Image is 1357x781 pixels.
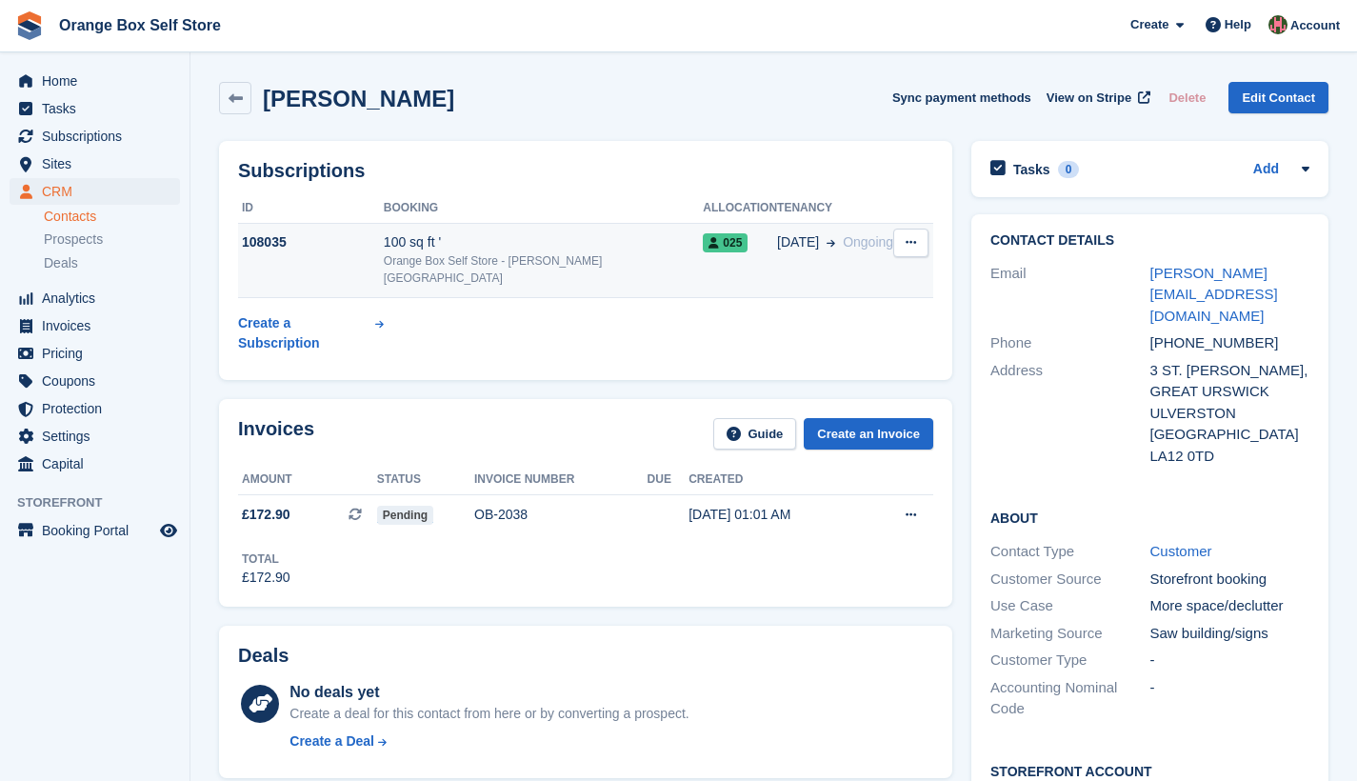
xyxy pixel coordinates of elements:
div: Create a Deal [289,731,374,751]
a: [PERSON_NAME][EMAIL_ADDRESS][DOMAIN_NAME] [1150,265,1278,324]
span: Storefront [17,493,190,512]
a: menu [10,68,180,94]
div: 100 sq ft ' [384,232,703,252]
th: Booking [384,193,703,224]
a: menu [10,423,180,450]
a: menu [10,95,180,122]
span: Account [1290,16,1340,35]
h2: Deals [238,645,289,667]
h2: Contact Details [990,233,1309,249]
span: Prospects [44,230,103,249]
span: 025 [703,233,748,252]
div: Phone [990,332,1150,354]
a: menu [10,395,180,422]
a: View on Stripe [1039,82,1154,113]
a: menu [10,312,180,339]
div: Create a deal for this contact from here or by converting a prospect. [289,704,688,724]
div: [DATE] 01:01 AM [688,505,865,525]
a: menu [10,517,180,544]
span: Pending [377,506,433,525]
span: Invoices [42,312,156,339]
a: Add [1253,159,1279,181]
div: Create a Subscription [238,313,371,353]
a: Create a Deal [289,731,688,751]
a: Edit Contact [1228,82,1328,113]
div: Storefront booking [1150,569,1310,591]
th: Created [688,465,865,495]
a: Customer [1150,543,1212,559]
span: Ongoing [843,234,893,250]
div: Customer Source [990,569,1150,591]
span: Settings [42,423,156,450]
div: 108035 [238,232,384,252]
span: Coupons [42,368,156,394]
a: menu [10,451,180,477]
div: Accounting Nominal Code [990,677,1150,720]
div: Marketing Source [990,623,1150,645]
h2: About [990,508,1309,527]
span: Home [42,68,156,94]
a: menu [10,340,180,367]
h2: Invoices [238,418,314,450]
div: £172.90 [242,568,290,588]
div: [PHONE_NUMBER] [1150,332,1310,354]
a: Deals [44,253,180,273]
div: Use Case [990,595,1150,617]
span: View on Stripe [1047,89,1131,108]
div: Contact Type [990,541,1150,563]
div: - [1150,677,1310,720]
th: Due [648,465,689,495]
img: stora-icon-8386f47178a22dfd0bd8f6a31ec36ba5ce8667c1dd55bd0f319d3a0aa187defe.svg [15,11,44,40]
span: £172.90 [242,505,290,525]
th: Status [377,465,474,495]
div: LA12 0TD [1150,446,1310,468]
h2: [PERSON_NAME] [263,86,454,111]
th: Tenancy [777,193,893,224]
div: - [1150,650,1310,671]
span: Booking Portal [42,517,156,544]
a: menu [10,150,180,177]
h2: Subscriptions [238,160,933,182]
a: Preview store [157,519,180,542]
span: Create [1130,15,1168,34]
div: OB-2038 [474,505,648,525]
div: 0 [1058,161,1080,178]
h2: Storefront Account [990,761,1309,780]
span: CRM [42,178,156,205]
button: Sync payment methods [892,82,1031,113]
span: Subscriptions [42,123,156,150]
span: Help [1225,15,1251,34]
a: Guide [713,418,797,450]
span: Sites [42,150,156,177]
span: Pricing [42,340,156,367]
th: Invoice number [474,465,648,495]
a: Orange Box Self Store [51,10,229,41]
span: Deals [44,254,78,272]
span: [DATE] [777,232,819,252]
div: Saw building/signs [1150,623,1310,645]
div: Customer Type [990,650,1150,671]
a: Create an Invoice [804,418,933,450]
div: Orange Box Self Store - [PERSON_NAME][GEOGRAPHIC_DATA] [384,252,703,287]
div: [GEOGRAPHIC_DATA] [1150,424,1310,446]
th: Allocation [703,193,777,224]
div: ULVERSTON [1150,403,1310,425]
div: Address [990,360,1150,468]
span: Capital [42,451,156,477]
h2: Tasks [1013,161,1050,178]
th: Amount [238,465,377,495]
span: Protection [42,395,156,422]
a: menu [10,178,180,205]
span: Tasks [42,95,156,122]
a: menu [10,368,180,394]
th: ID [238,193,384,224]
div: Total [242,551,290,568]
div: No deals yet [289,681,688,704]
a: Contacts [44,208,180,226]
img: David Clark [1268,15,1287,34]
div: More space/declutter [1150,595,1310,617]
a: menu [10,123,180,150]
a: Prospects [44,230,180,250]
div: Email [990,263,1150,328]
div: 3 ST. [PERSON_NAME], GREAT URSWICK [1150,360,1310,403]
